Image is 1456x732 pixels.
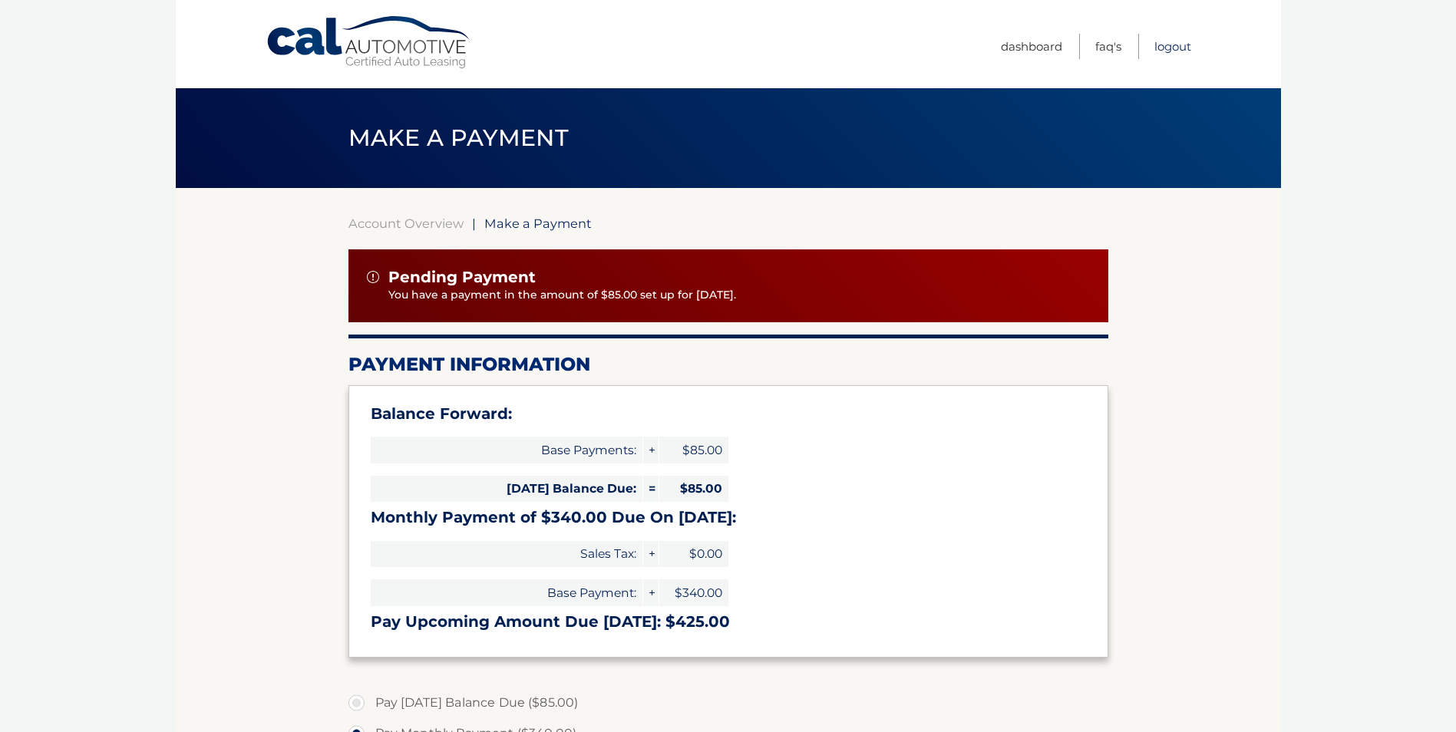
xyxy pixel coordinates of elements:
[1095,34,1121,59] a: FAQ's
[371,612,1086,631] h3: Pay Upcoming Amount Due [DATE]: $425.00
[643,437,659,463] span: +
[659,579,728,606] span: $340.00
[371,541,642,568] span: Sales Tax:
[484,216,592,231] span: Make a Payment
[348,687,1108,718] label: Pay [DATE] Balance Due ($85.00)
[348,216,464,231] a: Account Overview
[348,124,569,152] span: Make a Payment
[1154,34,1191,59] a: Logout
[371,404,1086,424] h3: Balance Forward:
[371,508,1086,527] h3: Monthly Payment of $340.00 Due On [DATE]:
[266,15,473,70] a: Cal Automotive
[371,579,642,606] span: Base Payment:
[371,476,642,503] span: [DATE] Balance Due:
[388,268,536,287] span: Pending Payment
[659,476,728,503] span: $85.00
[472,216,476,231] span: |
[371,437,642,463] span: Base Payments:
[659,541,728,568] span: $0.00
[1001,34,1062,59] a: Dashboard
[643,476,659,503] span: =
[643,541,659,568] span: +
[367,271,379,283] img: alert-white.svg
[348,353,1108,376] h2: Payment Information
[388,287,1090,304] p: You have a payment in the amount of $85.00 set up for [DATE].
[659,437,728,463] span: $85.00
[643,579,659,606] span: +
